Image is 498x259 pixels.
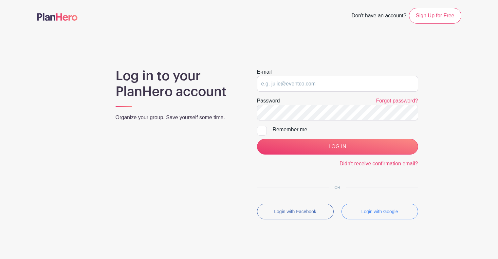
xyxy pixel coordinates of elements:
img: logo-507f7623f17ff9eddc593b1ce0a138ce2505c220e1c5a4e2b4648c50719b7d32.svg [37,13,78,21]
input: e.g. julie@eventco.com [257,76,418,92]
button: Login with Facebook [257,204,334,219]
button: Login with Google [341,204,418,219]
a: Didn't receive confirmation email? [340,161,418,166]
span: OR [329,185,346,190]
p: Organize your group. Save yourself some time. [116,114,241,121]
div: Remember me [273,126,418,134]
label: Password [257,97,280,105]
a: Sign Up for Free [409,8,461,24]
a: Forgot password? [376,98,418,103]
input: LOG IN [257,139,418,155]
span: Don't have an account? [351,9,406,24]
h1: Log in to your PlanHero account [116,68,241,100]
small: Login with Google [361,209,398,214]
label: E-mail [257,68,272,76]
small: Login with Facebook [274,209,316,214]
